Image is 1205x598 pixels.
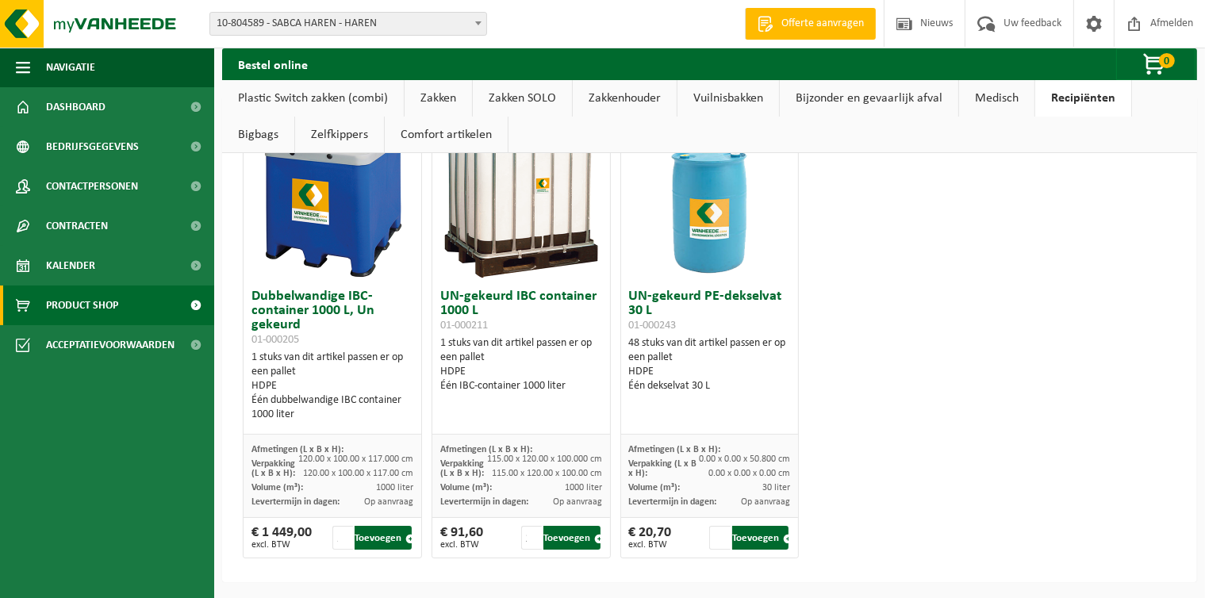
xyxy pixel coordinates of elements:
[521,526,543,550] input: 1
[629,526,672,550] div: € 20,70
[629,483,681,493] span: Volume (m³):
[222,48,324,79] h2: Bestel online
[251,445,343,454] span: Afmetingen (L x B x H):
[440,459,484,478] span: Verpakking (L x B x H):
[298,454,413,464] span: 120.00 x 100.00 x 117.000 cm
[222,117,294,153] a: Bigbags
[1159,53,1175,68] span: 0
[46,206,108,246] span: Contracten
[780,80,958,117] a: Bijzonder en gevaarlijk afval
[251,483,303,493] span: Volume (m³):
[630,123,789,282] img: 01-000243
[745,8,876,40] a: Offerte aanvragen
[209,12,487,36] span: 10-804589 - SABCA HAREN - HAREN
[251,540,312,550] span: excl. BTW
[741,497,790,507] span: Op aanvraag
[440,336,602,393] div: 1 stuks van dit artikel passen er op een pallet
[573,80,677,117] a: Zakkenhouder
[629,445,721,454] span: Afmetingen (L x B x H):
[210,13,486,35] span: 10-804589 - SABCA HAREN - HAREN
[629,459,697,478] span: Verpakking (L x B x H):
[629,365,791,379] div: HDPE
[709,526,731,550] input: 1
[732,526,789,550] button: Toevoegen
[442,123,601,282] img: 01-000211
[251,379,413,393] div: HDPE
[251,526,312,550] div: € 1 449,00
[487,454,602,464] span: 115.00 x 120.00 x 100.000 cm
[492,469,602,478] span: 115.00 x 120.00 x 100.00 cm
[440,540,483,550] span: excl. BTW
[629,336,791,393] div: 48 stuks van dit artikel passen er op een pallet
[251,289,413,347] h3: Dubbelwandige IBC-container 1000 L, Un gekeurd
[677,80,779,117] a: Vuilnisbakken
[46,48,95,87] span: Navigatie
[364,497,413,507] span: Op aanvraag
[440,289,602,332] h3: UN-gekeurd IBC container 1000 L
[376,483,413,493] span: 1000 liter
[303,469,413,478] span: 120.00 x 100.00 x 117.00 cm
[440,445,532,454] span: Afmetingen (L x B x H):
[1116,48,1195,80] button: 0
[332,526,354,550] input: 1
[629,320,677,332] span: 01-000243
[253,123,412,282] img: 01-000205
[440,483,492,493] span: Volume (m³):
[699,454,790,464] span: 0.00 x 0.00 x 50.800 cm
[385,117,508,153] a: Comfort artikelen
[222,80,404,117] a: Plastic Switch zakken (combi)
[440,497,528,507] span: Levertermijn in dagen:
[440,365,602,379] div: HDPE
[1035,80,1131,117] a: Recipiënten
[629,289,791,332] h3: UN-gekeurd PE-dekselvat 30 L
[46,286,118,325] span: Product Shop
[295,117,384,153] a: Zelfkippers
[251,497,340,507] span: Levertermijn in dagen:
[251,351,413,422] div: 1 stuks van dit artikel passen er op een pallet
[629,540,672,550] span: excl. BTW
[405,80,472,117] a: Zakken
[629,497,717,507] span: Levertermijn in dagen:
[440,379,602,393] div: Één IBC-container 1000 liter
[959,80,1034,117] a: Medisch
[355,526,411,550] button: Toevoegen
[473,80,572,117] a: Zakken SOLO
[440,320,488,332] span: 01-000211
[553,497,602,507] span: Op aanvraag
[708,469,790,478] span: 0.00 x 0.00 x 0.00 cm
[46,325,175,365] span: Acceptatievoorwaarden
[629,379,791,393] div: Één dekselvat 30 L
[46,87,106,127] span: Dashboard
[762,483,790,493] span: 30 liter
[251,393,413,422] div: Één dubbelwandige IBC container 1000 liter
[251,459,295,478] span: Verpakking (L x B x H):
[777,16,868,32] span: Offerte aanvragen
[46,127,139,167] span: Bedrijfsgegevens
[440,526,483,550] div: € 91,60
[543,526,600,550] button: Toevoegen
[251,334,299,346] span: 01-000205
[46,167,138,206] span: Contactpersonen
[565,483,602,493] span: 1000 liter
[46,246,95,286] span: Kalender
